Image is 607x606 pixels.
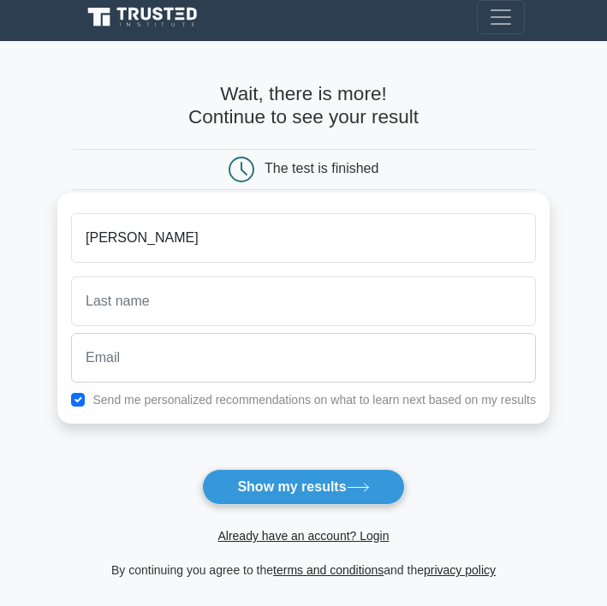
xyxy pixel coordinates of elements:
button: Show my results [202,469,404,505]
div: The test is finished [265,161,378,175]
label: Send me personalized recommendations on what to learn next based on my results [92,393,536,407]
a: terms and conditions [273,563,384,577]
h4: Wait, there is more! Continue to see your result [57,82,550,128]
input: Email [71,333,536,383]
div: By continuing you agree to the and the [47,560,560,580]
a: Already have an account? Login [217,529,389,543]
input: Last name [71,276,536,326]
input: First name [71,213,536,263]
a: privacy policy [424,563,496,577]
